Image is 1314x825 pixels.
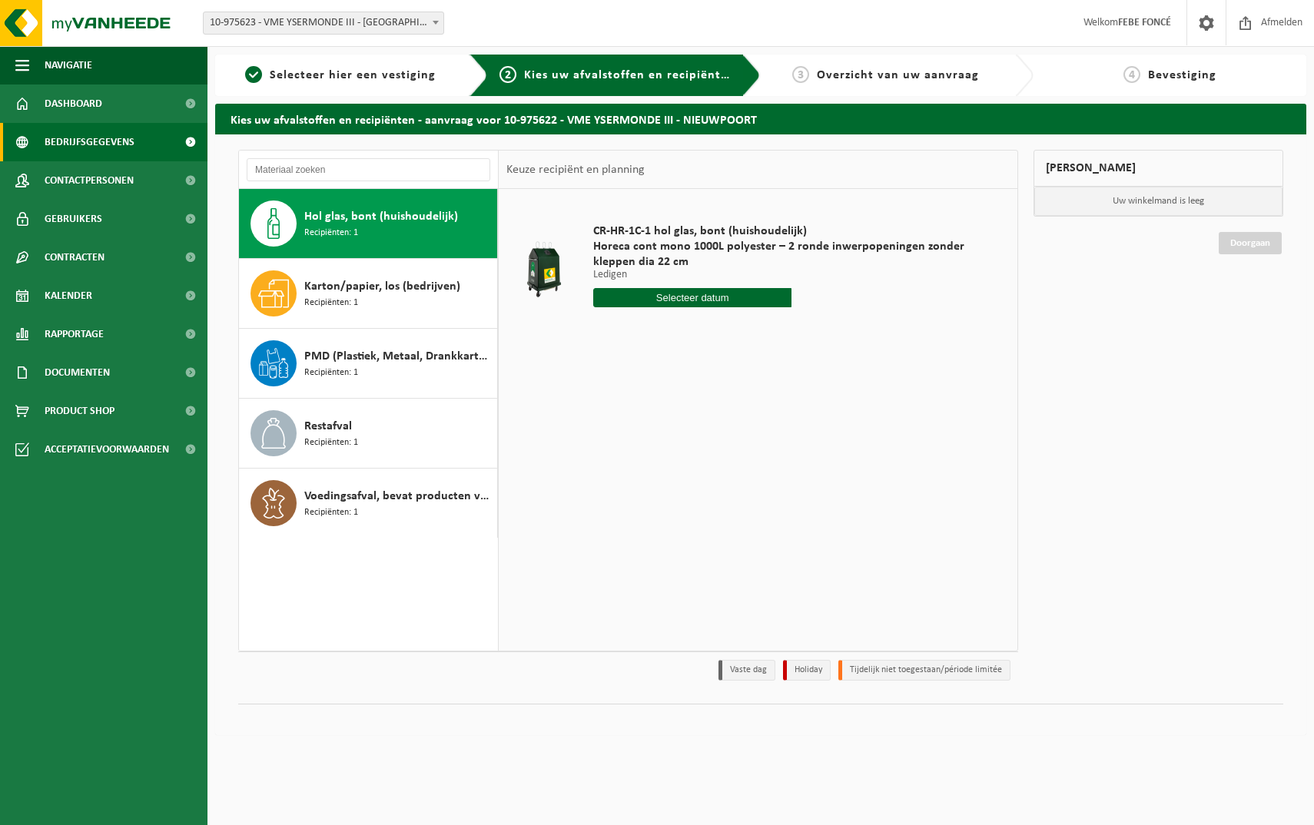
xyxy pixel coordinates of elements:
[593,270,990,280] p: Ledigen
[239,259,498,329] button: Karton/papier, los (bedrijven) Recipiënten: 1
[304,436,358,450] span: Recipiënten: 1
[1034,187,1282,216] p: Uw winkelmand is leeg
[45,161,134,200] span: Contactpersonen
[1148,69,1216,81] span: Bevestiging
[203,12,444,35] span: 10-975623 - VME YSERMONDE III - NIEUWPOORT
[1034,150,1283,187] div: [PERSON_NAME]
[45,200,102,238] span: Gebruikers
[45,84,102,123] span: Dashboard
[304,487,493,505] span: Voedingsafval, bevat producten van dierlijke oorsprong, onverpakt, categorie 3
[304,366,358,380] span: Recipiënten: 1
[838,660,1010,681] li: Tijdelijk niet toegestaan/période limitée
[45,123,134,161] span: Bedrijfsgegevens
[718,660,775,681] li: Vaste dag
[223,66,457,84] a: 1Selecteer hier een vestiging
[45,430,169,469] span: Acceptatievoorwaarden
[593,239,990,270] span: Horeca cont mono 1000L polyester – 2 ronde inwerpopeningen zonder kleppen dia 22 cm
[45,238,105,277] span: Contracten
[817,69,979,81] span: Overzicht van uw aanvraag
[304,226,358,240] span: Recipiënten: 1
[245,66,262,83] span: 1
[1123,66,1140,83] span: 4
[304,207,458,226] span: Hol glas, bont (huishoudelijk)
[593,224,990,239] span: CR-HR-1C-1 hol glas, bont (huishoudelijk)
[45,277,92,315] span: Kalender
[215,104,1306,134] h2: Kies uw afvalstoffen en recipiënten - aanvraag voor 10-975622 - VME YSERMONDE III - NIEUWPOORT
[304,347,493,366] span: PMD (Plastiek, Metaal, Drankkartons) (bedrijven)
[45,315,104,353] span: Rapportage
[239,189,498,259] button: Hol glas, bont (huishoudelijk) Recipiënten: 1
[524,69,735,81] span: Kies uw afvalstoffen en recipiënten
[304,417,352,436] span: Restafval
[1219,232,1282,254] a: Doorgaan
[204,12,443,34] span: 10-975623 - VME YSERMONDE III - NIEUWPOORT
[304,296,358,310] span: Recipiënten: 1
[45,392,114,430] span: Product Shop
[1118,17,1171,28] strong: FEBE FONCÉ
[783,660,831,681] li: Holiday
[239,399,498,469] button: Restafval Recipiënten: 1
[45,46,92,84] span: Navigatie
[593,288,792,307] input: Selecteer datum
[304,277,460,296] span: Karton/papier, los (bedrijven)
[499,151,652,189] div: Keuze recipiënt en planning
[499,66,516,83] span: 2
[304,505,358,520] span: Recipiënten: 1
[247,158,490,181] input: Materiaal zoeken
[239,469,498,538] button: Voedingsafval, bevat producten van dierlijke oorsprong, onverpakt, categorie 3 Recipiënten: 1
[239,329,498,399] button: PMD (Plastiek, Metaal, Drankkartons) (bedrijven) Recipiënten: 1
[45,353,110,392] span: Documenten
[792,66,809,83] span: 3
[270,69,436,81] span: Selecteer hier een vestiging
